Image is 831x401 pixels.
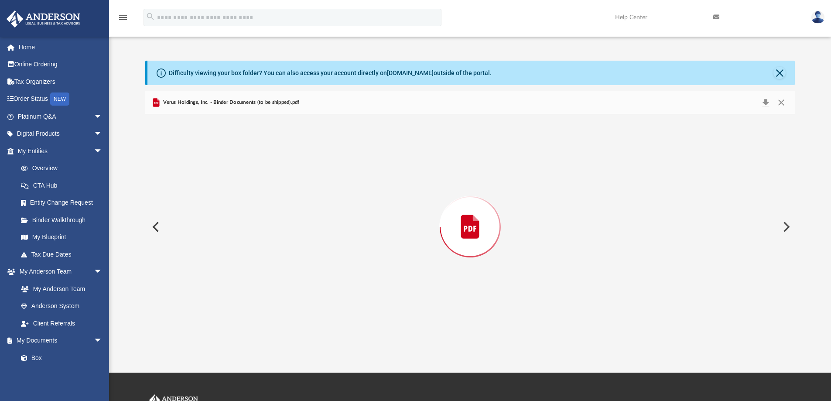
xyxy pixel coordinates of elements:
a: CTA Hub [12,177,116,194]
a: Order StatusNEW [6,90,116,108]
a: Platinum Q&Aarrow_drop_down [6,108,116,125]
a: My Blueprint [12,229,111,246]
img: User Pic [811,11,824,24]
a: Overview [12,160,116,177]
button: Close [773,96,789,109]
span: arrow_drop_down [94,108,111,126]
span: arrow_drop_down [94,142,111,160]
a: My Anderson Team [12,280,107,298]
div: NEW [50,93,69,106]
span: Verus Holdings, Inc. - Binder Documents (to be shipped).pdf [161,99,300,106]
a: Tax Organizers [6,73,116,90]
a: menu [118,17,128,23]
a: Box [12,349,107,367]
a: My Anderson Teamarrow_drop_down [6,263,111,281]
a: Online Ordering [6,56,116,73]
a: Meeting Minutes [12,367,111,384]
img: Anderson Advisors Platinum Portal [4,10,83,27]
a: [DOMAIN_NAME] [387,69,434,76]
button: Previous File [145,215,164,239]
button: Next File [776,215,795,239]
a: Anderson System [12,298,111,315]
a: Tax Due Dates [12,246,116,263]
button: Close [773,67,786,79]
button: Download [758,96,773,109]
div: Difficulty viewing your box folder? You can also access your account directly on outside of the p... [169,69,492,78]
i: menu [118,12,128,23]
span: arrow_drop_down [94,332,111,350]
i: search [146,12,155,21]
a: Client Referrals [12,315,111,332]
a: Home [6,38,116,56]
a: Entity Change Request [12,194,116,212]
span: arrow_drop_down [94,263,111,281]
a: My Documentsarrow_drop_down [6,332,111,350]
div: Preview [145,91,795,339]
a: Binder Walkthrough [12,211,116,229]
a: Digital Productsarrow_drop_down [6,125,116,143]
a: My Entitiesarrow_drop_down [6,142,116,160]
span: arrow_drop_down [94,125,111,143]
